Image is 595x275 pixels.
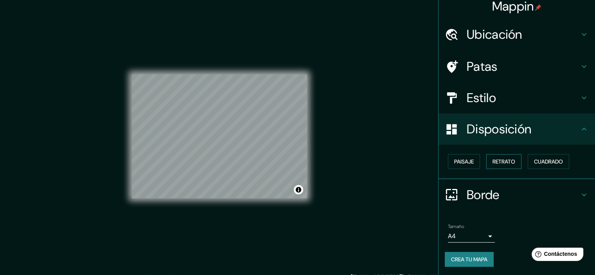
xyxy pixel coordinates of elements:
button: Paisaje [448,154,480,169]
div: Estilo [439,82,595,113]
button: Cuadrado [528,154,569,169]
font: Cuadrado [534,158,563,165]
button: Crea tu mapa [445,252,494,267]
iframe: Lanzador de widgets de ayuda [525,244,586,266]
font: Crea tu mapa [451,256,487,263]
canvas: Mapa [132,74,307,198]
div: Patas [439,51,595,82]
font: A4 [448,232,456,240]
button: Activar o desactivar atribución [294,185,303,194]
font: Retrato [493,158,515,165]
div: A4 [448,230,495,243]
font: Disposición [467,121,531,137]
font: Tamaño [448,223,464,230]
font: Patas [467,58,498,75]
font: Borde [467,187,500,203]
div: Ubicación [439,19,595,50]
img: pin-icon.png [535,4,541,11]
font: Paisaje [454,158,474,165]
font: Estilo [467,90,496,106]
div: Borde [439,179,595,210]
button: Retrato [486,154,521,169]
font: Ubicación [467,26,522,43]
div: Disposición [439,113,595,145]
